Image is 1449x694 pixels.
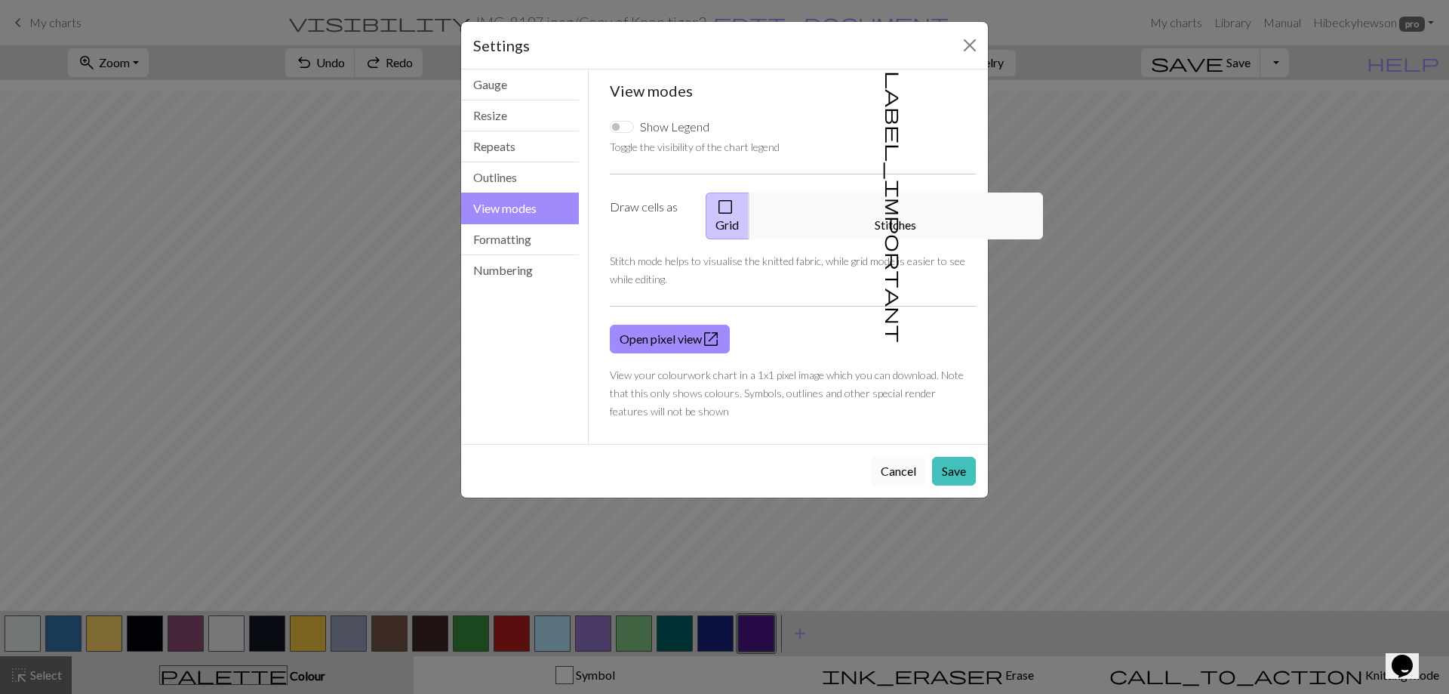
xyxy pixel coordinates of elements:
button: Outlines [461,162,579,193]
button: Repeats [461,131,579,162]
button: Cancel [871,457,926,486]
span: open_in_new [702,328,720,350]
button: Save [932,457,976,486]
button: Gauge [461,69,579,100]
span: label_important [884,71,905,343]
h5: Settings [473,34,530,57]
button: Stitches [749,193,1043,239]
small: View your colourwork chart in a 1x1 pixel image which you can download. Note that this only shows... [610,369,964,418]
button: View modes [461,193,579,224]
button: Close [958,33,982,57]
button: Formatting [461,224,579,255]
button: Grid [706,193,749,239]
button: Numbering [461,255,579,285]
button: Resize [461,100,579,131]
label: Show Legend [640,118,709,136]
iframe: chat widget [1386,634,1434,679]
small: Stitch mode helps to visualise the knitted fabric, while grid mode is easier to see while editing. [610,254,965,285]
h5: View modes [610,82,977,100]
span: check_box_outline_blank [716,196,734,217]
small: Toggle the visibility of the chart legend [610,140,780,153]
a: Open pixel view [610,325,730,353]
label: Draw cells as [601,193,697,239]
